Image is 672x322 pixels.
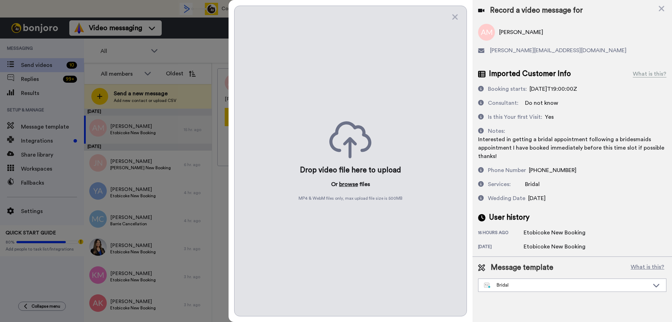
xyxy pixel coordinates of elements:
[484,283,491,288] img: nextgen-template.svg
[488,113,542,121] div: Is this Your first Visit:
[489,212,530,223] span: User history
[478,137,664,159] span: Interested in getting a bridal appointment following a bridesmaids appointment I have booked imme...
[530,86,577,92] span: [DATE]T19:00:00Z
[300,165,401,175] div: Drop video file here to upload
[545,114,554,120] span: Yes
[331,180,370,189] p: Or files
[478,230,524,237] div: 15 hours ago
[491,262,553,273] span: Message template
[524,228,586,237] div: Etobicoke New Booking
[488,166,526,174] div: Phone Number
[629,262,666,273] button: What is this?
[488,180,511,189] div: Services:
[488,194,525,203] div: Wedding Date
[484,282,649,289] div: Bridal
[299,196,402,201] span: MP4 & WebM files only, max upload file size is 500 MB
[633,70,666,78] div: What is this?
[529,167,576,173] span: [PHONE_NUMBER]
[478,244,524,251] div: [DATE]
[528,196,546,201] span: [DATE]
[488,99,518,107] div: Consultant:
[524,242,586,251] div: Etobicoke New Booking
[525,100,558,106] span: Do not know
[525,181,540,187] span: Bridal
[488,85,527,93] div: Booking starts:
[489,69,571,79] span: Imported Customer Info
[488,127,505,135] div: Notes:
[339,180,358,189] button: browse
